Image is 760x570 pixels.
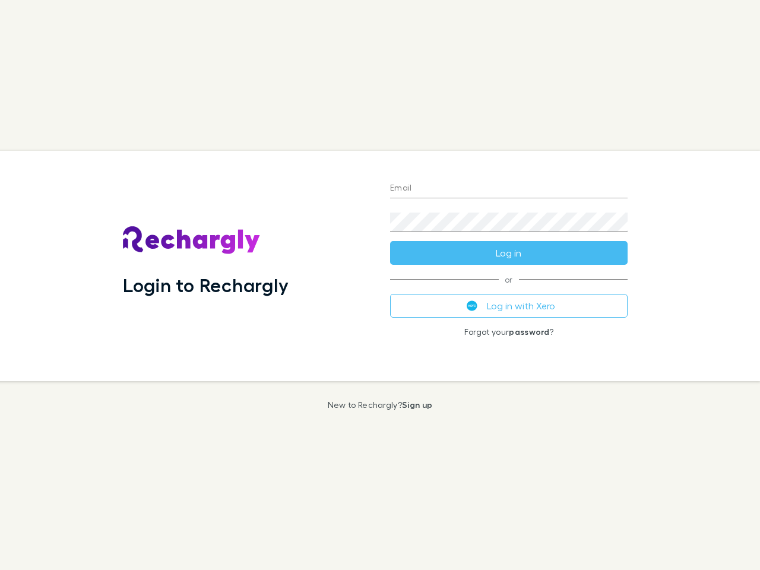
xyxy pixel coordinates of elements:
button: Log in with Xero [390,294,628,318]
p: New to Rechargly? [328,400,433,410]
a: password [509,327,549,337]
h1: Login to Rechargly [123,274,289,296]
p: Forgot your ? [390,327,628,337]
span: or [390,279,628,280]
button: Log in [390,241,628,265]
a: Sign up [402,400,432,410]
img: Rechargly's Logo [123,226,261,255]
img: Xero's logo [467,300,477,311]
